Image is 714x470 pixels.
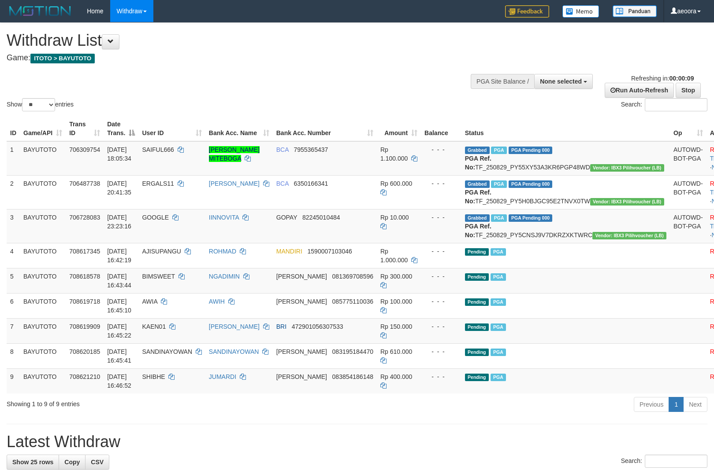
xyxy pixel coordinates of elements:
h1: Withdraw List [7,32,467,49]
a: Run Auto-Refresh [605,83,674,98]
span: Rp 1.000.000 [380,248,408,264]
span: Marked by aeojona [491,349,506,356]
div: - - - [424,322,458,331]
div: - - - [424,372,458,381]
a: [PERSON_NAME] [209,180,260,187]
a: Next [683,397,707,412]
th: Bank Acc. Number: activate to sort column ascending [273,116,377,141]
a: NGADIMIN [209,273,240,280]
span: [DATE] 16:45:10 [107,298,131,314]
td: BAYUTOTO [20,343,66,368]
th: ID [7,116,20,141]
td: 4 [7,243,20,268]
h4: Game: [7,54,467,62]
td: AUTOWD-BOT-PGA [670,209,707,243]
span: BRI [276,323,286,330]
span: Grabbed [465,214,490,222]
span: 708621210 [69,373,100,380]
span: Grabbed [465,180,490,188]
span: 706309754 [69,146,100,153]
span: Rp 10.000 [380,214,409,221]
span: [DATE] 18:05:34 [107,146,131,162]
td: 2 [7,175,20,209]
span: 708618578 [69,273,100,280]
th: Amount: activate to sort column ascending [377,116,421,141]
h1: Latest Withdraw [7,433,707,451]
div: - - - [424,247,458,256]
span: AWIA [142,298,157,305]
td: 7 [7,318,20,343]
a: [PERSON_NAME] MITEBOGA [209,146,260,162]
td: BAYUTOTO [20,293,66,318]
span: Rp 1.100.000 [380,146,408,162]
b: PGA Ref. No: [465,223,491,239]
div: - - - [424,179,458,188]
span: [PERSON_NAME] [276,373,327,380]
span: Rp 610.000 [380,348,412,355]
span: MANDIRI [276,248,302,255]
td: 5 [7,268,20,293]
span: Vendor URL: https://dashboard.q2checkout.com/secure [592,232,666,239]
th: Status [461,116,670,141]
th: Date Trans.: activate to sort column descending [104,116,138,141]
span: SAIFUL666 [142,146,174,153]
td: 9 [7,368,20,393]
input: Search: [645,455,707,468]
img: Button%20Memo.svg [562,5,599,18]
span: Copy 085775110036 to clipboard [332,298,373,305]
b: PGA Ref. No: [465,155,491,171]
span: Pending [465,323,489,331]
span: Rp 300.000 [380,273,412,280]
span: [PERSON_NAME] [276,298,327,305]
span: Vendor URL: https://dashboard.q2checkout.com/secure [590,164,664,172]
th: Op: activate to sort column ascending [670,116,707,141]
span: BCA [276,180,289,187]
span: Copy 7955365437 to clipboard [294,146,328,153]
span: GOOGLE [142,214,169,221]
span: SHIBHE [142,373,165,380]
span: BCA [276,146,289,153]
button: None selected [534,74,593,89]
span: Marked by aeojona [491,273,506,281]
b: PGA Ref. No: [465,189,491,205]
th: Balance [421,116,461,141]
span: Rp 600.000 [380,180,412,187]
span: [DATE] 16:45:41 [107,348,131,364]
td: AUTOWD-BOT-PGA [670,141,707,176]
a: Copy [59,455,86,470]
span: Copy 083854186148 to clipboard [332,373,373,380]
select: Showentries [22,98,55,111]
img: MOTION_logo.png [7,4,74,18]
span: KAEN01 [142,323,166,330]
span: Copy 081369708596 to clipboard [332,273,373,280]
span: [PERSON_NAME] [276,348,327,355]
a: IINNOVITA [209,214,239,221]
td: BAYUTOTO [20,175,66,209]
span: 708620185 [69,348,100,355]
a: CSV [85,455,109,470]
span: Marked by aeotom [491,323,506,331]
td: AUTOWD-BOT-PGA [670,175,707,209]
span: Copy 472901056307533 to clipboard [292,323,343,330]
span: 708619718 [69,298,100,305]
span: [DATE] 20:41:35 [107,180,131,196]
a: [PERSON_NAME] [209,323,260,330]
span: Pending [465,349,489,356]
th: User ID: activate to sort column ascending [138,116,205,141]
span: ITOTO > BAYUTOTO [30,54,95,63]
div: - - - [424,272,458,281]
th: Bank Acc. Name: activate to sort column ascending [205,116,273,141]
div: - - - [424,213,458,222]
a: Show 25 rows [7,455,59,470]
td: 1 [7,141,20,176]
td: TF_250829_PY5CNSJ9V7DKRZXKTWRC [461,209,670,243]
div: - - - [424,347,458,356]
td: BAYUTOTO [20,268,66,293]
td: TF_250829_PY55XY53A3KR6PGP48WD [461,141,670,176]
span: BIMSWEET [142,273,175,280]
a: AWIH [209,298,225,305]
span: Pending [465,273,489,281]
span: [DATE] 16:46:52 [107,373,131,389]
a: ROHMAD [209,248,236,255]
span: Copy [64,459,80,466]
